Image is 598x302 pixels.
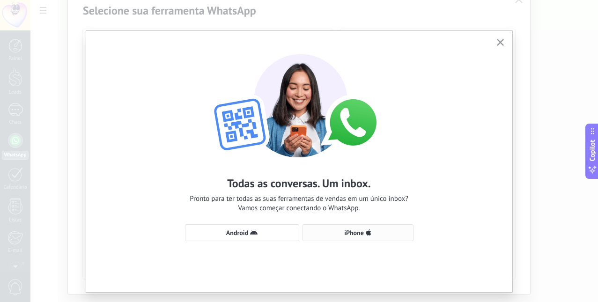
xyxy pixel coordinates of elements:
[588,140,597,161] span: Copilot
[344,229,364,236] span: iPhone
[227,176,371,191] h2: Todas as conversas. Um inbox.
[190,194,408,213] span: Pronto para ter todas as suas ferramentas de vendas em um único inbox? Vamos começar conectando o...
[185,224,299,241] button: Android
[196,45,402,157] img: wa-lite-select-device.png
[303,224,413,241] button: iPhone
[226,229,248,236] span: Android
